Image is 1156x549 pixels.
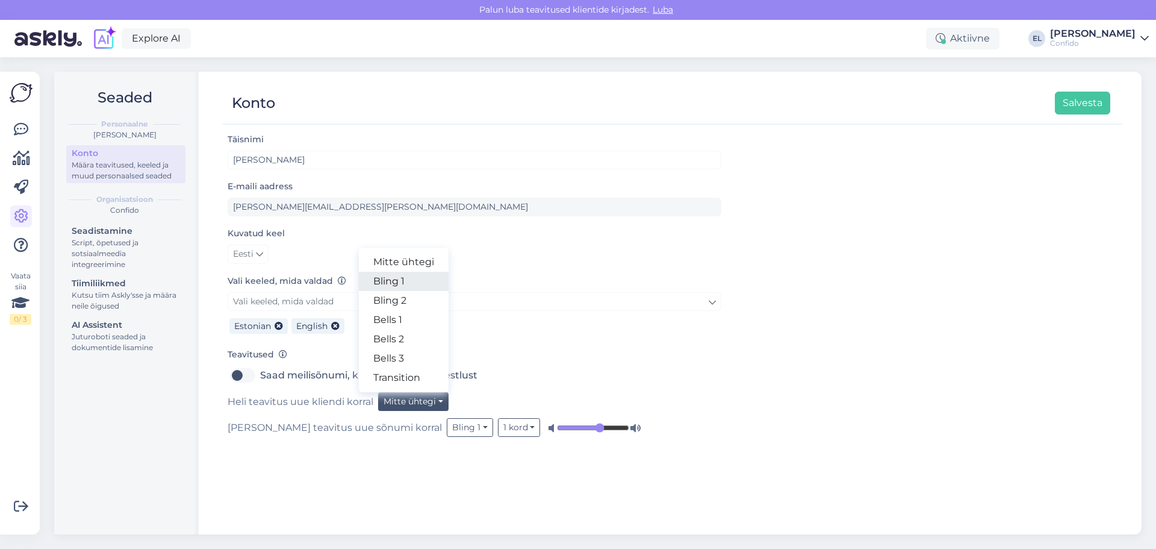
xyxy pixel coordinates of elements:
[66,317,185,355] a: AI AssistentJuturoboti seaded ja dokumentide lisamine
[359,368,449,387] a: Transition
[64,205,185,216] div: Confido
[1050,39,1136,48] div: Confido
[233,296,334,307] span: Vali keeled, mida valdad
[228,348,287,361] label: Teavitused
[359,272,449,291] a: Bling 1
[66,275,185,313] a: TiimiliikmedKutsu tiim Askly'sse ja määra neile õigused
[232,92,275,115] div: Konto
[359,253,449,272] a: Mitte ühtegi
[92,26,117,51] img: explore-ai
[1028,30,1045,47] div: EL
[378,392,449,411] button: Mitte ühtegi
[296,321,328,331] span: English
[72,147,180,160] div: Konto
[359,349,449,368] a: Bells 3
[228,227,285,240] label: Kuvatud keel
[228,133,264,146] label: Täisnimi
[66,145,185,183] a: KontoMäära teavitused, keeled ja muud personaalsed seaded
[1050,29,1136,39] div: [PERSON_NAME]
[66,223,185,272] a: SeadistamineScript, õpetused ja sotsiaalmeedia integreerimine
[228,198,721,216] input: Sisesta e-maili aadress
[10,81,33,104] img: Askly Logo
[101,119,148,130] b: Personaalne
[926,28,999,49] div: Aktiivne
[72,237,180,270] div: Script, õpetused ja sotsiaalmeedia integreerimine
[72,319,180,331] div: AI Assistent
[233,248,253,261] span: Eesti
[359,310,449,330] a: Bells 1
[72,331,180,353] div: Juturoboti seaded ja dokumentide lisamine
[649,4,677,15] span: Luba
[228,245,269,264] a: Eesti
[72,290,180,312] div: Kutsu tiim Askly'sse ja määra neile õigused
[447,418,493,437] button: Bling 1
[10,314,31,325] div: 0 / 3
[228,292,721,311] a: Vali keeled, mida valdad
[260,366,477,385] label: Saad meilisõnumi, kui klient alustab vestlust
[64,130,185,140] div: [PERSON_NAME]
[359,330,449,349] a: Bells 2
[1050,29,1149,48] a: [PERSON_NAME]Confido
[228,151,721,169] input: Sisesta nimi
[72,277,180,290] div: Tiimiliikmed
[1055,92,1110,115] button: Salvesta
[498,418,541,437] button: 1 kord
[122,28,191,49] a: Explore AI
[359,291,449,310] a: Bling 2
[10,271,31,325] div: Vaata siia
[72,225,180,237] div: Seadistamine
[234,321,271,331] span: Estonian
[228,418,721,437] div: [PERSON_NAME] teavitus uue sõnumi korral
[228,275,346,287] label: Vali keeled, mida valdad
[72,160,180,181] div: Määra teavitused, keeled ja muud personaalsed seaded
[228,180,293,193] label: E-maili aadress
[228,392,721,411] div: Heli teavitus uue kliendi korral
[64,86,185,109] h2: Seaded
[96,194,153,205] b: Organisatsioon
